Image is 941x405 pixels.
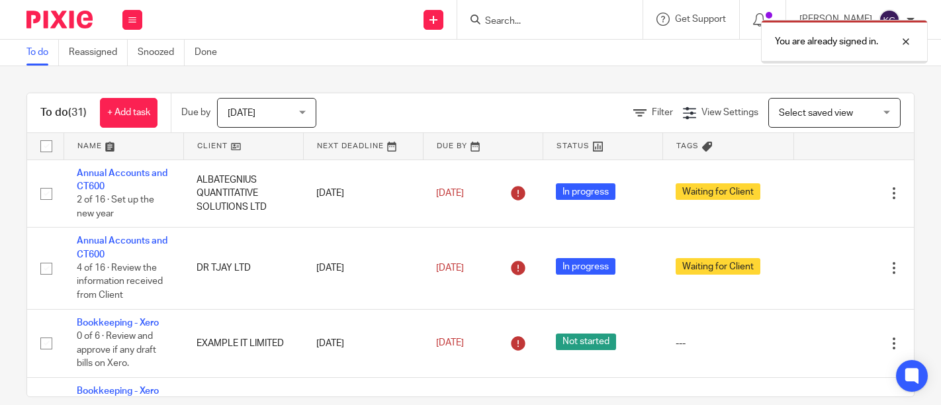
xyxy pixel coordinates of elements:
[26,40,59,66] a: To do
[676,337,781,350] div: ---
[436,263,464,273] span: [DATE]
[77,263,163,300] span: 4 of 16 · Review the information received from Client
[556,334,616,350] span: Not started
[303,159,423,228] td: [DATE]
[77,169,167,191] a: Annual Accounts and CT600
[26,11,93,28] img: Pixie
[195,40,227,66] a: Done
[556,258,615,275] span: In progress
[181,106,210,119] p: Due by
[183,228,303,309] td: DR TJAY LTD
[652,108,673,117] span: Filter
[701,108,758,117] span: View Settings
[77,195,154,218] span: 2 of 16 · Set up the new year
[879,9,900,30] img: svg%3E
[775,35,878,48] p: You are already signed in.
[436,338,464,347] span: [DATE]
[779,109,853,118] span: Select saved view
[676,183,760,200] span: Waiting for Client
[676,142,699,150] span: Tags
[228,109,255,118] span: [DATE]
[69,40,128,66] a: Reassigned
[676,258,760,275] span: Waiting for Client
[77,236,167,259] a: Annual Accounts and CT600
[68,107,87,118] span: (31)
[138,40,185,66] a: Snoozed
[77,332,156,368] span: 0 of 6 · Review and approve if any draft bills on Xero.
[183,159,303,228] td: ALBATEGNIUS QUANTITATIVE SOLUTIONS LTD
[100,98,157,128] a: + Add task
[303,228,423,309] td: [DATE]
[40,106,87,120] h1: To do
[436,189,464,198] span: [DATE]
[183,309,303,377] td: EXAMPLE IT LIMITED
[77,318,159,328] a: Bookkeeping - Xero
[77,386,159,396] a: Bookkeeping - Xero
[303,309,423,377] td: [DATE]
[556,183,615,200] span: In progress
